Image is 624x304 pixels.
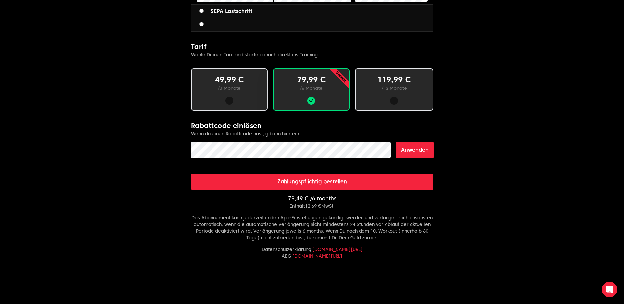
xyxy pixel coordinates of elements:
[191,174,433,190] button: Zahlungspflichtig bestellen
[191,121,433,130] h2: Rabattcode einlösen
[191,203,433,209] p: Enthält 12,69 € MwSt.
[191,195,433,203] p: 79,49 € / 6 months
[312,247,362,252] a: [DOMAIN_NAME][URL]
[312,48,369,105] p: Beliebt
[191,130,433,137] p: Wenn du einen Rabattcode hast, gib ihn hier ein.
[366,85,422,91] p: / 12 Monate
[191,215,433,241] p: Das Abonnement kann jederzeit in den App-Einstellungen gekündigt werden und verlängert sich anson...
[202,74,257,85] p: 49,99 €
[191,51,433,58] p: Wähle Deinen Tarif und starte danach direkt ins Training.
[396,142,434,158] button: Anwenden
[191,246,433,259] p: Datenschutzerklärung : ABG
[284,74,338,85] p: 79,99 €
[284,85,338,91] p: / 6 Monate
[366,74,422,85] p: 119,99 €
[602,282,617,297] iframe: Intercom live chat
[292,253,342,259] a: [DOMAIN_NAME][URL]
[202,85,257,91] p: / 3 Monate
[199,7,252,15] label: SEPA Lastschrift
[199,9,204,13] input: SEPA Lastschrift
[191,42,433,51] h2: Tarif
